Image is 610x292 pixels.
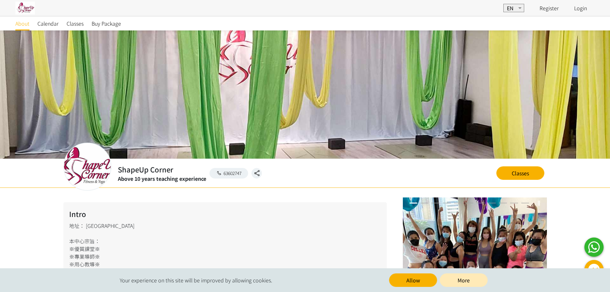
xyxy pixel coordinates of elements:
[15,16,29,30] a: About
[67,20,84,27] span: Classes
[92,16,121,30] a: Buy Package
[92,20,121,27] span: Buy Package
[574,4,587,12] a: Login
[540,4,559,12] a: Register
[37,16,59,30] a: Calendar
[120,276,272,284] span: Your experience on this site will be improved by allowing cookies.
[69,209,381,219] h2: Intro
[118,175,206,182] div: Above 10 years teaching experience
[209,168,248,179] a: 63602747
[440,273,488,287] a: More
[67,16,84,30] a: Classes
[37,20,59,27] span: Calendar
[118,164,206,175] h2: ShapeUp Corner
[496,166,544,180] a: Classes
[389,273,437,287] button: Allow
[15,2,35,14] img: pwrjsa6bwyY3YIpa3AKFwK20yMmKifvYlaMXwTp1.jpg
[15,20,29,27] span: About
